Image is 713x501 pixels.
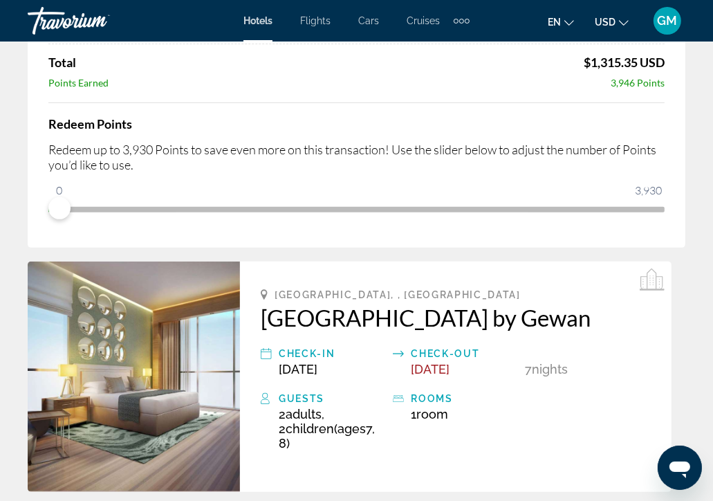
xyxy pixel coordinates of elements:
[416,407,448,421] span: Room
[48,197,71,219] span: ngx-slider
[337,421,366,436] span: ages
[611,77,665,89] span: 3,946 Points
[548,12,574,32] button: Change language
[411,345,518,362] div: Check-out
[279,407,375,450] span: , 2
[279,407,322,421] span: 2
[243,15,272,26] a: Hotels
[275,289,521,300] span: [GEOGRAPHIC_DATA], , [GEOGRAPHIC_DATA]
[407,15,440,26] a: Cruises
[526,362,533,376] span: 7
[48,142,665,172] p: Redeem up to 3,930 Points to save even more on this transaction! Use the slider below to adjust t...
[533,362,568,376] span: Nights
[411,407,448,421] span: 1
[48,77,109,89] span: Points Earned
[300,15,331,26] a: Flights
[279,421,375,450] span: ( 7, 8)
[279,390,386,407] div: Guests
[286,421,334,436] span: Children
[584,55,665,70] span: $1,315.35 USD
[454,10,470,32] button: Extra navigation items
[595,12,629,32] button: Change currency
[658,14,678,28] span: GM
[48,55,76,70] span: Total
[595,17,615,28] span: USD
[261,304,651,331] a: [GEOGRAPHIC_DATA] by Gewan
[358,15,379,26] a: Cars
[548,17,561,28] span: en
[279,362,317,376] span: [DATE]
[54,182,64,199] span: 0
[279,345,386,362] div: Check-in
[411,362,450,376] span: [DATE]
[658,446,702,490] iframe: Кнопка запуска окна обмена сообщениями
[633,182,664,199] span: 3,930
[649,6,685,35] button: User Menu
[411,390,518,407] div: rooms
[286,407,322,421] span: Adults
[48,207,665,210] ngx-slider: ngx-slider
[48,116,665,131] h4: Redeem Points
[28,3,166,39] a: Travorium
